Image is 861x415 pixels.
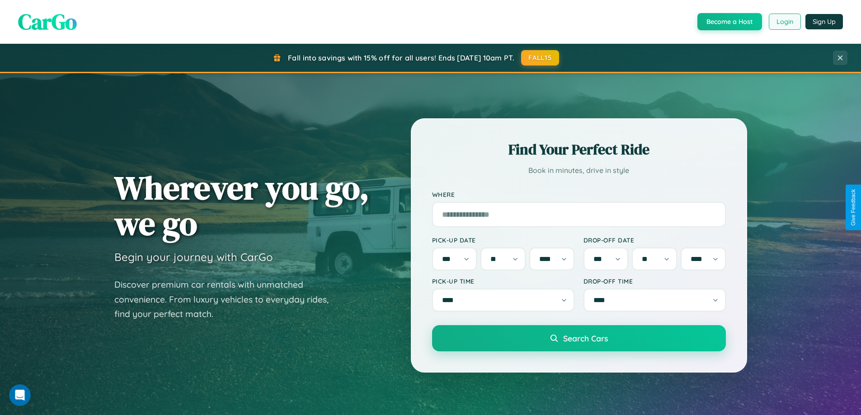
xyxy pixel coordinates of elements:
h1: Wherever you go, we go [114,170,369,241]
button: Search Cars [432,325,726,351]
label: Pick-up Time [432,277,574,285]
span: CarGo [18,7,77,37]
button: FALL15 [521,50,559,65]
label: Pick-up Date [432,236,574,244]
label: Drop-off Date [583,236,726,244]
div: Give Feedback [850,189,856,226]
label: Drop-off Time [583,277,726,285]
button: Login [769,14,801,30]
span: Fall into savings with 15% off for all users! Ends [DATE] 10am PT. [288,53,514,62]
p: Book in minutes, drive in style [432,164,726,177]
button: Sign Up [805,14,843,29]
button: Become a Host [697,13,762,30]
label: Where [432,191,726,198]
p: Discover premium car rentals with unmatched convenience. From luxury vehicles to everyday rides, ... [114,277,340,322]
iframe: Intercom live chat [9,384,31,406]
h3: Begin your journey with CarGo [114,250,273,264]
h2: Find Your Perfect Ride [432,140,726,159]
span: Search Cars [563,333,608,343]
